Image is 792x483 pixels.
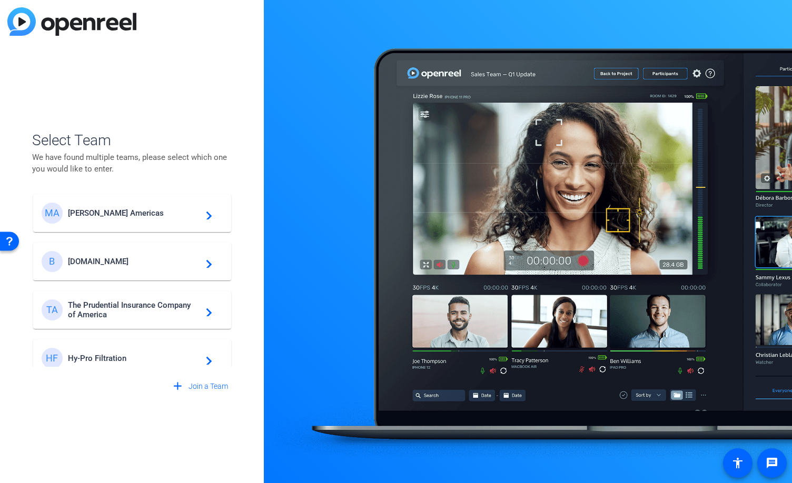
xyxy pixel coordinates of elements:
[42,348,63,369] div: HF
[200,304,212,316] mat-icon: navigate_next
[7,7,136,36] img: blue-gradient.svg
[42,251,63,272] div: B
[42,299,63,320] div: TA
[68,208,200,218] span: [PERSON_NAME] Americas
[731,457,744,469] mat-icon: accessibility
[766,457,778,469] mat-icon: message
[32,152,232,175] p: We have found multiple teams, please select which one you would like to enter.
[167,377,232,396] button: Join a Team
[68,354,200,363] span: Hy-Pro Filtration
[200,352,212,365] mat-icon: navigate_next
[189,381,228,392] span: Join a Team
[68,300,200,319] span: The Prudential Insurance Company of America
[68,257,200,266] span: [DOMAIN_NAME]
[171,380,184,393] mat-icon: add
[200,207,212,219] mat-icon: navigate_next
[32,129,232,152] span: Select Team
[200,255,212,268] mat-icon: navigate_next
[42,203,63,224] div: MA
